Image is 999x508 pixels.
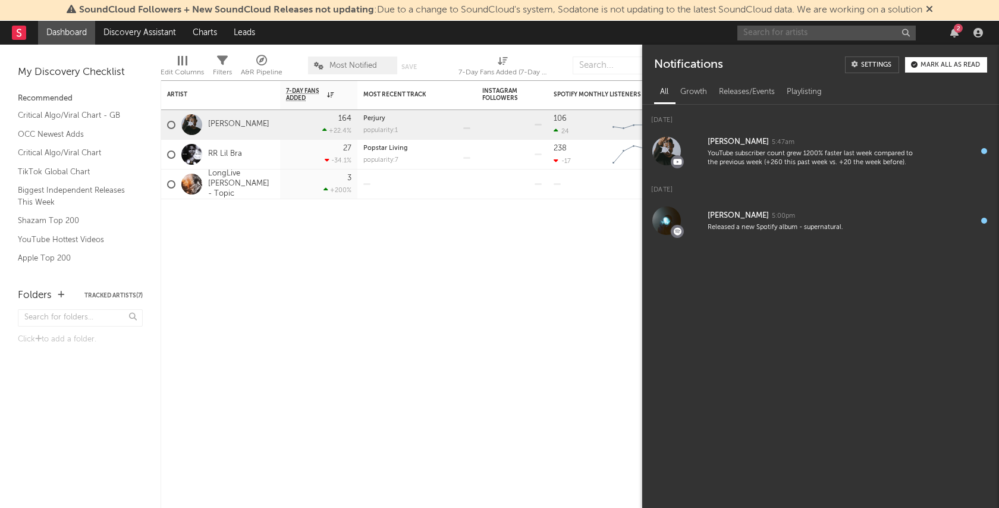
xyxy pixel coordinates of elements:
[554,145,567,152] div: 238
[18,165,131,178] a: TikTok Global Chart
[18,109,131,122] a: Critical Algo/Viral Chart - GB
[781,82,828,102] div: Playlisting
[18,214,131,227] a: Shazam Top 200
[241,51,282,85] div: A&R Pipeline
[363,91,453,98] div: Most Recent Track
[607,140,661,170] svg: Chart title
[401,64,417,70] button: Save
[458,51,548,85] div: 7-Day Fans Added (7-Day Fans Added)
[950,28,959,37] button: 2
[845,57,899,73] a: Settings
[213,65,232,80] div: Filters
[674,82,713,102] div: Growth
[905,57,987,73] button: Mark all as read
[642,105,999,128] div: [DATE]
[18,184,131,208] a: Biggest Independent Releases This Week
[241,65,282,80] div: A&R Pipeline
[161,65,204,80] div: Edit Columns
[708,223,917,232] div: Released a new Spotify album - supernatural.
[654,57,722,73] div: Notifications
[325,156,351,164] div: -34.1 %
[363,157,398,164] div: popularity: 7
[208,120,269,130] a: [PERSON_NAME]
[79,5,922,15] span: : Due to a change to SoundCloud's system, Sodatone is not updating to the latest SoundCloud data....
[323,186,351,194] div: +200 %
[286,87,324,102] span: 7-Day Fans Added
[343,145,351,152] div: 27
[208,149,242,159] a: RR Lil Bra
[18,333,143,347] div: Click to add a folder.
[921,62,980,68] div: Mark all as read
[329,62,377,70] span: Most Notified
[554,157,571,165] div: -17
[322,127,351,134] div: +22.4 %
[79,5,374,15] span: SoundCloud Followers + New SoundCloud Releases not updating
[554,127,569,135] div: 24
[654,82,674,102] div: All
[208,169,274,199] a: LongLive [PERSON_NAME] - Topic
[713,82,781,102] div: Releases/Events
[18,289,52,303] div: Folders
[18,65,143,80] div: My Discovery Checklist
[18,309,143,327] input: Search for folders...
[554,115,567,123] div: 106
[363,115,470,122] div: Perjury
[708,209,769,223] div: [PERSON_NAME]
[926,5,933,15] span: Dismiss
[554,91,643,98] div: Spotify Monthly Listeners
[607,110,661,140] svg: Chart title
[18,92,143,106] div: Recommended
[167,91,256,98] div: Artist
[772,138,794,147] div: 5:47am
[482,87,524,102] div: Instagram Followers
[38,21,95,45] a: Dashboard
[347,174,351,182] div: 3
[708,149,917,168] div: YouTube subscriber count grew 1200% faster last week compared to the previous week (+260 this pas...
[95,21,184,45] a: Discovery Assistant
[184,21,225,45] a: Charts
[573,57,662,74] input: Search...
[338,115,351,123] div: 164
[772,212,795,221] div: 5:00pm
[363,115,385,122] a: Perjury
[84,293,143,299] button: Tracked Artists(7)
[363,145,470,152] div: Popstar Living
[18,233,131,246] a: YouTube Hottest Videos
[225,21,263,45] a: Leads
[642,197,999,244] a: [PERSON_NAME]5:00pmReleased a new Spotify album - supernatural.
[737,26,916,40] input: Search for artists
[18,252,131,265] a: Apple Top 200
[18,128,131,141] a: OCC Newest Adds
[954,24,963,33] div: 2
[642,174,999,197] div: [DATE]
[18,146,131,159] a: Critical Algo/Viral Chart
[708,135,769,149] div: [PERSON_NAME]
[642,128,999,174] a: [PERSON_NAME]5:47amYouTube subscriber count grew 1200% faster last week compared to the previous ...
[213,51,232,85] div: Filters
[458,65,548,80] div: 7-Day Fans Added (7-Day Fans Added)
[363,145,408,152] a: Popstar Living
[363,127,398,134] div: popularity: 1
[861,62,891,68] div: Settings
[161,51,204,85] div: Edit Columns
